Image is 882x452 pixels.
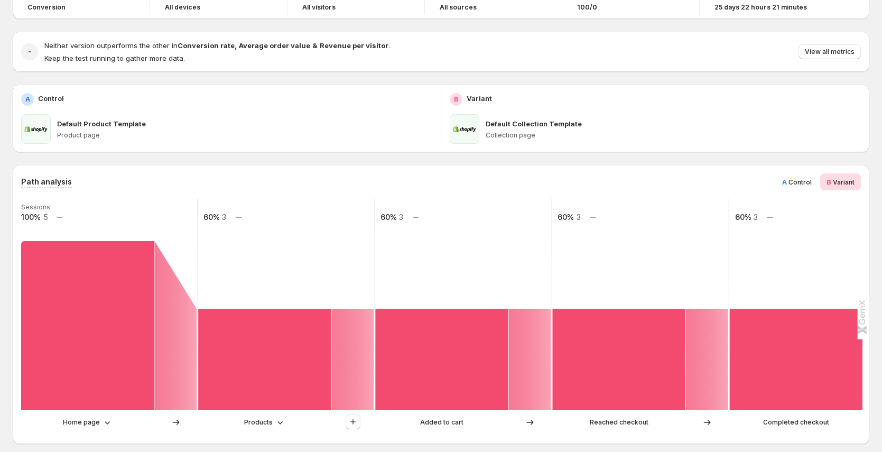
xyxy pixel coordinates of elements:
[440,3,477,12] h4: All sources
[178,41,235,50] strong: Conversion rate
[714,3,807,12] span: 25 days 22 hours 21 minutes
[21,177,72,187] h3: Path analysis
[21,213,41,222] text: 100%
[467,93,492,104] p: Variant
[754,213,758,222] text: 3
[63,417,100,428] p: Home page
[43,213,48,222] text: 5
[21,114,51,144] img: Default Product Template
[577,3,597,12] span: 100/0
[165,3,200,12] h4: All devices
[203,213,220,222] text: 60%
[399,213,403,222] text: 3
[27,3,66,12] span: Conversion
[239,41,310,50] strong: Average order value
[25,95,30,104] h2: A
[57,131,432,140] p: Product page
[28,47,32,57] h2: -
[38,93,64,104] p: Control
[590,417,648,428] p: Reached checkout
[763,417,829,428] p: Completed checkout
[799,44,861,59] button: View all metrics
[222,213,226,222] text: 3
[57,118,146,129] p: Default Product Template
[44,54,185,62] span: Keep the test running to gather more data.
[558,213,574,222] text: 60%
[420,417,463,428] p: Added to cart
[320,41,388,50] strong: Revenue per visitor
[833,178,855,186] span: Variant
[782,178,787,186] span: A
[486,131,861,140] p: Collection page
[805,48,855,56] span: View all metrics
[486,118,582,129] p: Default Collection Template
[302,3,336,12] h4: All visitors
[44,41,390,50] span: Neither version outperforms the other in .
[788,178,812,186] span: Control
[312,41,318,50] strong: &
[735,213,751,222] text: 60%
[577,213,581,222] text: 3
[454,95,458,104] h2: B
[827,178,831,186] span: B
[450,114,479,144] img: Default Collection Template
[244,417,273,428] p: Products
[21,203,50,211] text: Sessions
[235,41,237,50] strong: ,
[380,213,397,222] text: 60%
